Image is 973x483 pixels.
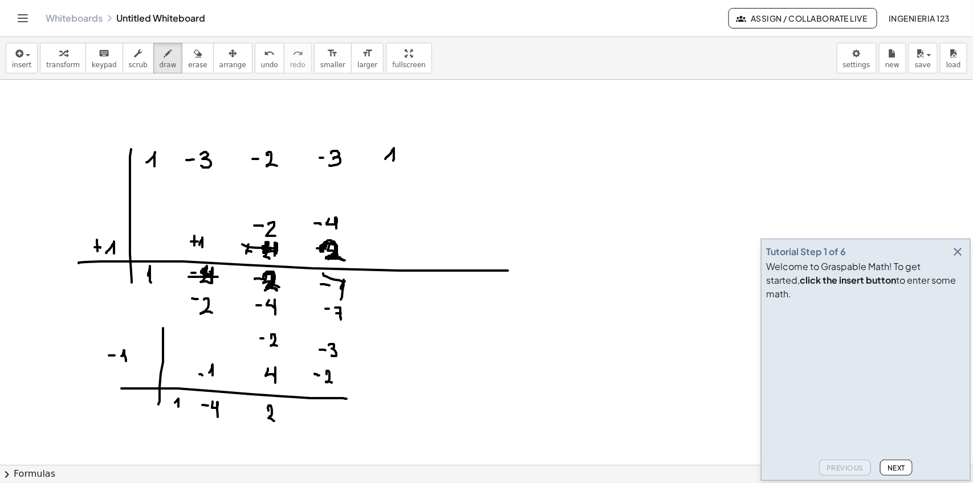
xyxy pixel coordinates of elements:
[880,460,913,476] button: Next
[909,43,938,73] button: save
[46,61,80,69] span: transform
[160,61,177,69] span: draw
[255,43,284,73] button: undoundo
[392,61,425,69] span: fullscreen
[290,61,306,69] span: redo
[889,13,950,23] span: ingenieria 123
[14,9,32,27] button: Toggle navigation
[351,43,384,73] button: format_sizelarger
[320,61,345,69] span: smaller
[946,61,961,69] span: load
[885,61,899,69] span: new
[123,43,154,73] button: scrub
[92,61,117,69] span: keypad
[766,260,966,301] div: Welcome to Graspable Math! To get started, to enter some math.
[843,61,870,69] span: settings
[837,43,877,73] button: settings
[386,43,431,73] button: fullscreen
[261,61,278,69] span: undo
[40,43,86,73] button: transform
[800,274,896,286] b: click the insert button
[86,43,123,73] button: keyboardkeypad
[314,43,352,73] button: format_sizesmaller
[213,43,253,73] button: arrange
[766,245,846,259] div: Tutorial Step 1 of 6
[6,43,38,73] button: insert
[880,8,959,28] button: ingenieria 123
[99,47,109,60] i: keyboard
[327,47,338,60] i: format_size
[940,43,967,73] button: load
[292,47,303,60] i: redo
[182,43,213,73] button: erase
[46,13,103,24] a: Whiteboards
[728,8,877,28] button: Assign / Collaborate Live
[284,43,312,73] button: redoredo
[738,13,868,23] span: Assign / Collaborate Live
[153,43,183,73] button: draw
[129,61,148,69] span: scrub
[219,61,246,69] span: arrange
[357,61,377,69] span: larger
[915,61,931,69] span: save
[887,464,905,472] span: Next
[879,43,906,73] button: new
[264,47,275,60] i: undo
[188,61,207,69] span: erase
[12,61,31,69] span: insert
[362,47,373,60] i: format_size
